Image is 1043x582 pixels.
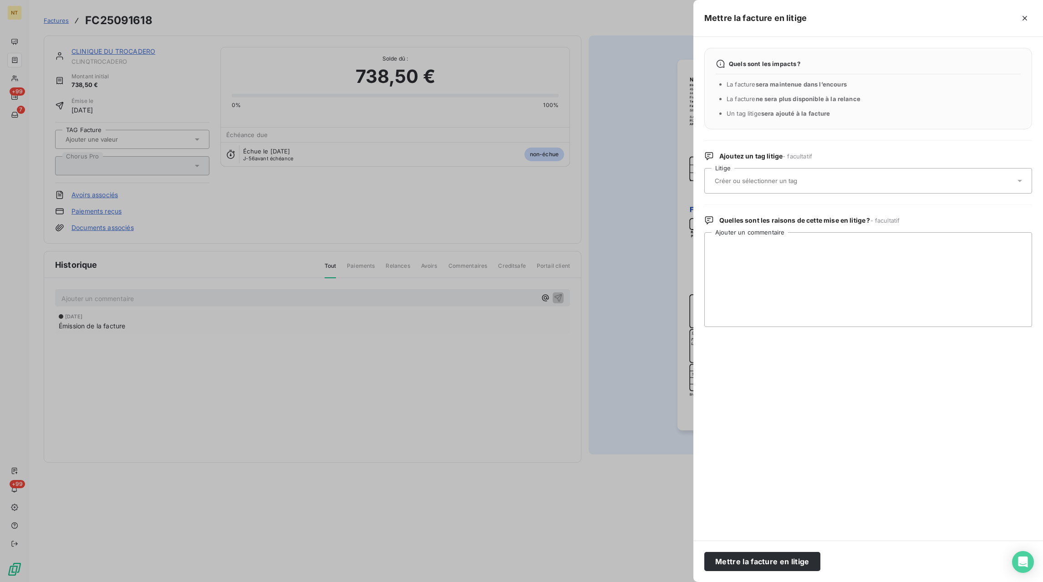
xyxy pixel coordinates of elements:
[870,217,900,224] span: - facultatif
[727,81,847,88] span: La facture
[727,110,830,117] span: Un tag litige
[729,60,801,67] span: Quels sont les impacts ?
[714,177,846,185] input: Créer ou sélectionner un tag
[783,153,812,160] span: - facultatif
[756,95,860,102] span: ne sera plus disponible à la relance
[719,216,900,225] span: Quelles sont les raisons de cette mise en litige ?
[727,95,860,102] span: La facture
[761,110,830,117] span: sera ajouté à la facture
[756,81,847,88] span: sera maintenue dans l’encours
[719,152,812,161] span: Ajoutez un tag litige
[704,12,807,25] h5: Mettre la facture en litige
[704,552,820,571] button: Mettre la facture en litige
[1012,551,1034,573] div: Open Intercom Messenger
